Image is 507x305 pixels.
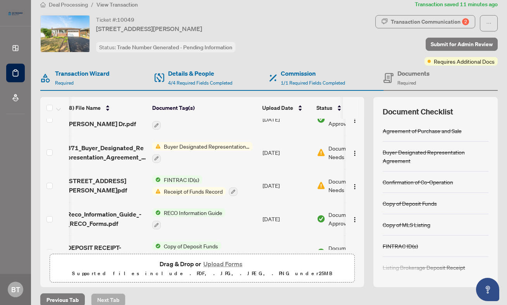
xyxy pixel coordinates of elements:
span: FINTRAC ID(s) [161,175,202,184]
th: (8) File Name [64,97,149,119]
img: Document Status [317,215,325,223]
div: Confirmation of Co-Operation [383,178,453,186]
img: Status Icon [152,187,161,196]
span: Document Approved [328,210,376,227]
span: Document Approved [328,111,376,128]
span: Reco_Information_Guide_-_RECO_Forms.pdf [67,210,146,228]
div: Copy of Deposit Funds [383,199,437,208]
img: Status Icon [152,175,161,184]
img: logo [6,10,25,17]
div: Status: [96,42,235,52]
button: Logo [349,113,361,125]
span: Deal Processing [49,1,88,8]
button: Status IconFINTRAC ID(s)Status IconReceipt of Funds Record [152,175,237,196]
span: [STREET_ADDRESS][PERSON_NAME]pdf [67,176,146,195]
span: Submit for Admin Review [431,38,493,50]
button: Status IconRECO Information Guide [152,208,225,229]
img: Logo [352,217,358,223]
span: 4/4 Required Fields Completed [168,80,232,86]
h4: Documents [397,69,430,78]
button: Status IconCopy of Deposit Funds [152,242,221,263]
span: Document Needs Work [328,177,369,194]
span: home [40,2,46,7]
td: [DATE] [260,136,314,169]
p: Supported files include .PDF, .JPG, .JPEG, .PNG under 25 MB [55,269,350,278]
button: Logo [349,213,361,225]
th: Upload Date [259,97,313,119]
img: Logo [352,117,358,123]
img: Status Icon [152,242,161,250]
button: Status IconBuyer Designated Representation Agreement [152,142,253,163]
td: [DATE] [260,102,314,136]
span: [STREET_ADDRESS][PERSON_NAME] [96,24,202,33]
span: Buyer Designated Representation Agreement [161,142,253,151]
h4: Details & People [168,69,232,78]
td: [DATE] [260,169,314,203]
span: Upload Date [262,104,293,112]
span: Required [55,80,74,86]
h4: Transaction Wizard [55,69,110,78]
img: Logo [352,250,358,256]
span: Required [397,80,416,86]
td: [DATE] [260,202,314,236]
span: 371_Buyer_Designated_Representation_Agreement_-_PropTx-[PERSON_NAME].pdf [67,143,146,162]
span: 1/1 Required Fields Completed [281,80,345,86]
img: IMG-W12332185_1.jpg [41,16,89,52]
span: (8) File Name [67,104,101,112]
div: Agreement of Purchase and Sale [383,127,462,135]
th: Status [313,97,379,119]
div: Buyer Designated Representation Agreement [383,148,488,165]
button: Logo [349,179,361,192]
span: Drag & Drop or [160,259,245,269]
img: Status Icon [152,142,161,151]
span: Requires Additional Docs [434,57,495,66]
span: DEPOSIT RECEIPT-[STREET_ADDRESS][PERSON_NAME] Sale 1.pdf [67,243,146,262]
button: Transaction Communication2 [375,15,475,28]
td: [DATE] [260,236,314,269]
div: Listing Brokerage Deposit Receipt [383,263,465,272]
div: 2 [462,18,469,25]
th: Document Tag(s) [149,97,259,119]
img: Document Status [317,248,325,256]
span: Receipt of Funds Record [161,187,226,196]
span: Document Approved [328,244,376,261]
div: Transaction Communication [391,16,469,28]
button: Logo [349,146,361,159]
button: Upload Forms [201,259,245,269]
button: Submit for Admin Review [426,38,498,51]
span: View Transaction [96,1,138,8]
span: Copy of Deposit Funds [161,242,221,250]
div: Copy of MLS Listing [383,220,430,229]
h4: Commission [281,69,345,78]
div: Ticket #: [96,15,134,24]
img: Logo [352,150,358,156]
div: FINTRAC ID(s) [383,242,418,250]
span: Trade Number Generated - Pending Information [117,44,232,51]
span: Document Checklist [383,106,453,117]
img: Status Icon [152,208,161,217]
span: Status [316,104,332,112]
span: BT [11,284,20,295]
img: Document Status [317,115,325,123]
button: Logo [349,246,361,258]
span: Drag & Drop orUpload FormsSupported files include .PDF, .JPG, .JPEG, .PNG under25MB [50,254,354,283]
span: Invoice-30 [PERSON_NAME] Dr.pdf [67,110,146,128]
span: RECO Information Guide [161,208,225,217]
button: Open asap [476,278,499,301]
span: Document Needs Work [328,144,369,161]
img: Document Status [317,181,325,190]
span: 10049 [117,16,134,23]
button: Status IconOB Commission Invoice [152,109,224,130]
span: ellipsis [486,21,492,26]
img: Logo [352,184,358,190]
img: Document Status [317,148,325,157]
